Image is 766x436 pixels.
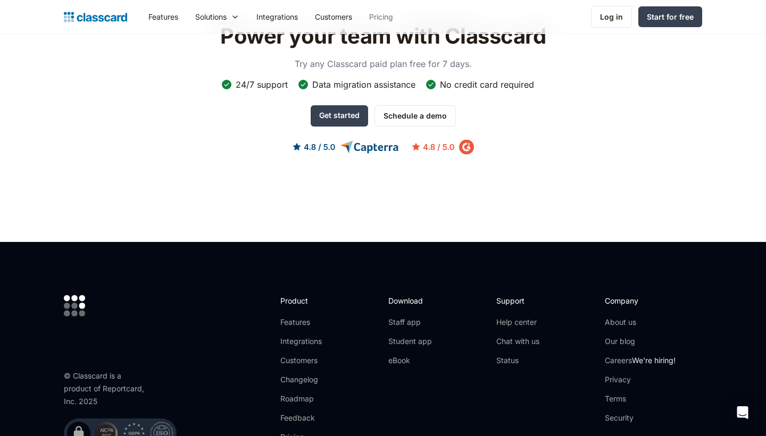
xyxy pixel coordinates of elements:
[195,11,227,22] div: Solutions
[140,5,187,29] a: Features
[248,5,306,29] a: Integrations
[730,400,755,425] div: Open Intercom Messenger
[647,11,694,22] div: Start for free
[361,5,402,29] a: Pricing
[311,105,368,127] a: Get started
[496,295,539,306] h2: Support
[605,317,676,328] a: About us
[605,336,676,347] a: Our blog
[280,317,337,328] a: Features
[280,336,337,347] a: Integrations
[280,295,337,306] h2: Product
[214,23,552,49] h2: Power your team with Classcard
[280,393,337,404] a: Roadmap
[64,370,149,408] div: © Classcard is a product of Reportcard, Inc. 2025
[277,57,489,70] p: Try any Classcard paid plan free for 7 days.
[236,79,288,90] div: 24/7 support
[591,6,632,28] a: Log in
[64,10,127,24] a: home
[496,336,539,347] a: Chat with us
[440,79,534,90] div: No credit card required
[280,413,337,423] a: Feedback
[496,317,539,328] a: Help center
[280,374,337,385] a: Changelog
[600,11,623,22] div: Log in
[605,295,676,306] h2: Company
[280,355,337,366] a: Customers
[496,355,539,366] a: Status
[638,6,702,27] a: Start for free
[632,356,676,365] span: We're hiring!
[374,105,456,127] a: Schedule a demo
[605,393,676,404] a: Terms
[605,413,676,423] a: Security
[605,355,676,366] a: CareersWe're hiring!
[605,374,676,385] a: Privacy
[187,5,248,29] div: Solutions
[388,355,432,366] a: eBook
[388,336,432,347] a: Student app
[306,5,361,29] a: Customers
[388,317,432,328] a: Staff app
[312,79,415,90] div: Data migration assistance
[388,295,432,306] h2: Download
